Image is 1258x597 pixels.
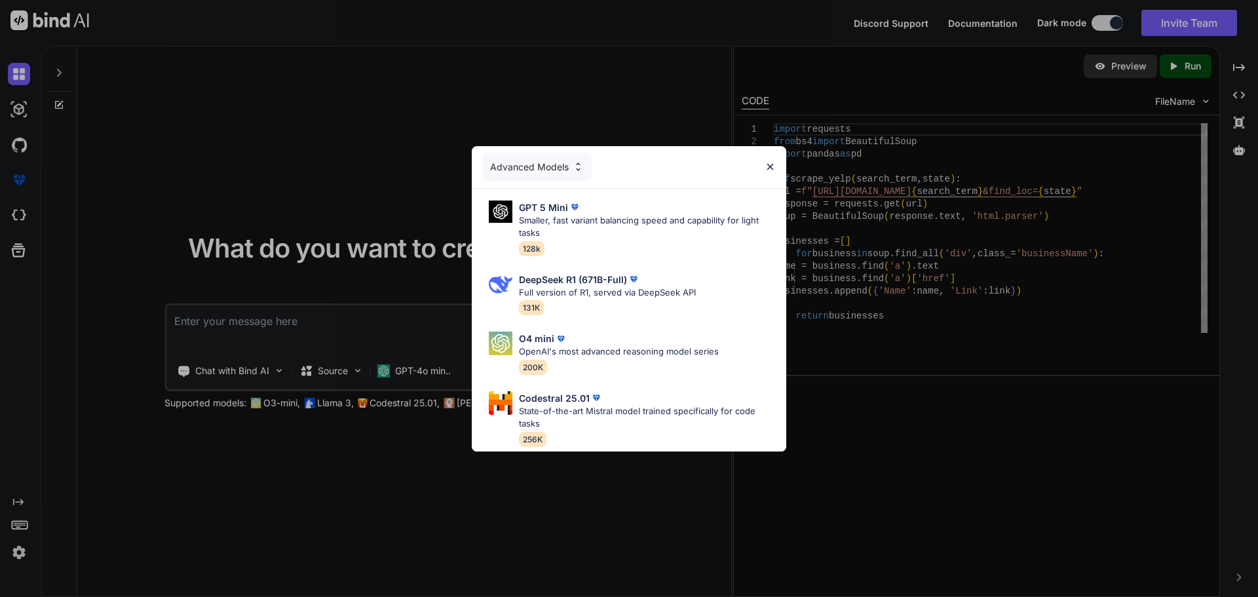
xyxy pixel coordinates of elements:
[573,161,584,172] img: Pick Models
[568,201,581,214] img: premium
[554,332,567,345] img: premium
[519,214,776,240] p: Smaller, fast variant balancing speed and capability for light tasks
[482,153,592,182] div: Advanced Models
[590,391,603,404] img: premium
[627,273,640,286] img: premium
[489,391,512,415] img: Pick Models
[519,432,546,447] span: 256K
[489,273,512,296] img: Pick Models
[519,360,547,375] span: 200K
[519,391,590,405] p: Codestral 25.01
[519,332,554,345] p: O4 mini
[519,201,568,214] p: GPT 5 Mini
[519,273,627,286] p: DeepSeek R1 (671B-Full)
[519,286,696,299] p: Full version of R1, served via DeepSeek API
[519,345,719,358] p: OpenAI's most advanced reasoning model series
[519,405,776,431] p: State-of-the-art Mistral model trained specifically for code tasks
[489,332,512,355] img: Pick Models
[519,241,544,256] span: 128k
[519,300,544,315] span: 131K
[765,161,776,172] img: close
[489,201,512,223] img: Pick Models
